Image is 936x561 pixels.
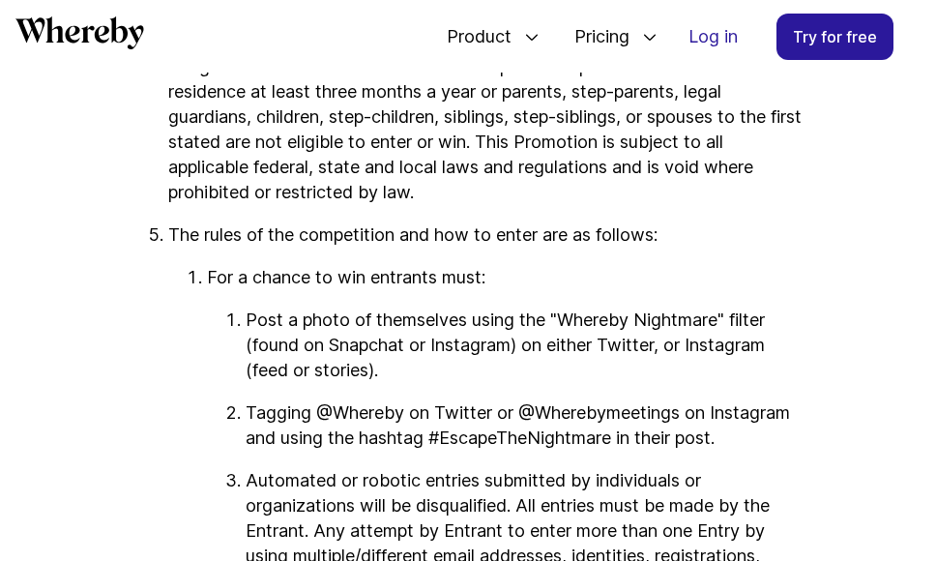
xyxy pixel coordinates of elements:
[246,308,806,383] p: Post a photo of themselves using the "Whereby Nightmare" filter (found on Snapchat or Instagram) ...
[168,222,806,248] p: The rules of the competition and how to enter are as follows:
[246,400,806,451] p: Tagging @Whereby on Twitter or @Wherebymeetings on Instagram and using the hashtag #EscapeTheNigh...
[207,265,806,290] p: For a chance to win entrants must:
[15,16,144,49] svg: Whereby
[15,16,144,56] a: Whereby
[555,5,634,69] span: Pricing
[776,14,893,60] a: Try for free
[427,5,516,69] span: Product
[673,15,753,59] a: Log in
